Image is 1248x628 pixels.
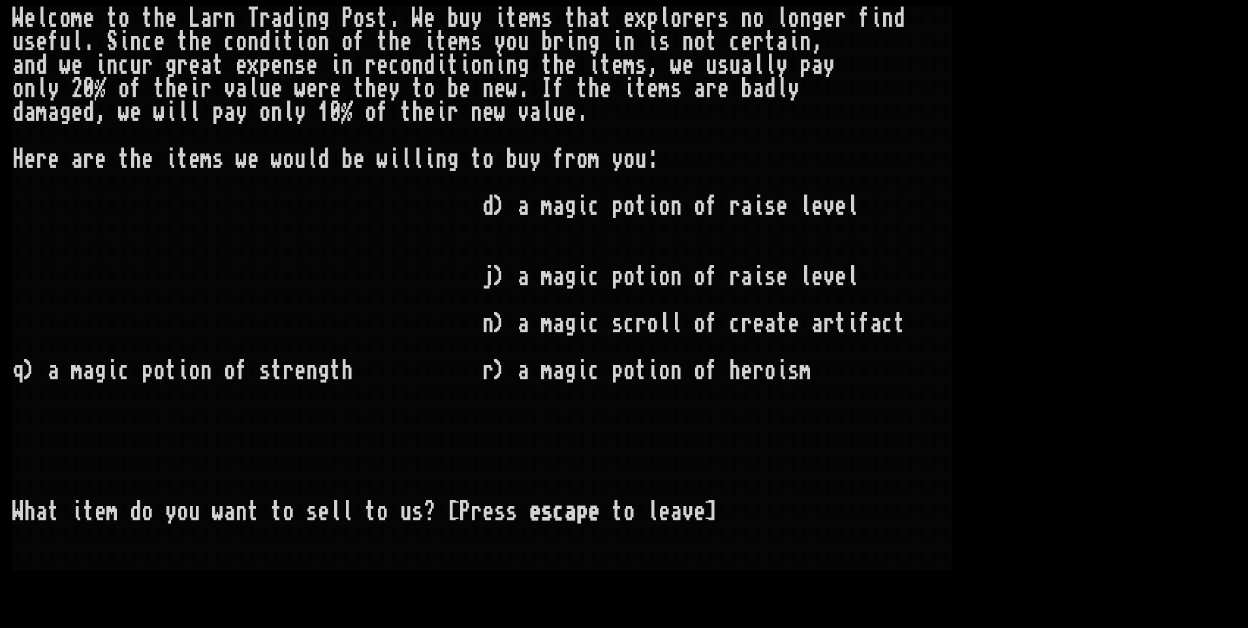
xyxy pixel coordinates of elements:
div: t [764,30,776,54]
div: e [71,101,83,124]
div: n [882,7,894,30]
div: v [518,101,529,124]
div: e [330,77,341,101]
div: r [365,54,377,77]
div: P [341,7,353,30]
div: e [377,54,388,77]
div: o [341,30,353,54]
div: r [177,54,189,77]
div: m [623,54,635,77]
div: i [459,54,471,77]
div: e [682,54,694,77]
div: e [612,54,623,77]
div: n [318,30,330,54]
div: , [647,54,659,77]
div: w [59,54,71,77]
div: . [518,77,529,101]
div: e [400,30,412,54]
div: l [306,148,318,171]
div: w [494,101,506,124]
div: t [177,30,189,54]
div: t [142,7,153,30]
div: l [776,7,788,30]
div: f [858,7,870,30]
div: s [24,30,36,54]
div: n [412,54,424,77]
div: n [224,7,236,30]
div: e [694,7,706,30]
div: s [365,7,377,30]
div: n [271,101,283,124]
div: l [541,101,553,124]
div: t [600,7,612,30]
div: W [12,7,24,30]
div: l [753,54,764,77]
div: t [353,77,365,101]
div: x [635,7,647,30]
div: i [95,54,106,77]
div: S [106,30,118,54]
div: o [694,30,706,54]
div: T [247,7,259,30]
div: s [541,7,553,30]
div: n [800,7,811,30]
div: g [518,54,529,77]
div: e [600,77,612,101]
div: s [294,54,306,77]
div: l [764,54,776,77]
div: n [247,30,259,54]
div: t [565,7,576,30]
div: o [365,101,377,124]
div: u [459,7,471,30]
div: i [435,54,447,77]
div: f [48,30,59,54]
div: e [271,77,283,101]
div: o [506,30,518,54]
div: i [612,30,623,54]
div: e [647,77,659,101]
div: d [894,7,905,30]
div: o [670,7,682,30]
div: h [165,77,177,101]
div: t [541,54,553,77]
div: p [259,54,271,77]
div: e [130,101,142,124]
div: i [494,7,506,30]
div: e [459,77,471,101]
div: a [12,54,24,77]
div: u [130,54,142,77]
div: c [388,54,400,77]
div: c [224,30,236,54]
div: h [576,7,588,30]
div: r [682,7,694,30]
div: r [706,7,717,30]
div: e [83,7,95,30]
div: d [424,54,435,77]
div: o [471,54,482,77]
div: n [576,30,588,54]
div: m [659,77,670,101]
div: u [12,30,24,54]
div: 0 [330,101,341,124]
div: , [95,101,106,124]
div: e [189,54,200,77]
div: e [142,148,153,171]
div: e [153,30,165,54]
div: e [36,30,48,54]
div: s [717,54,729,77]
div: e [823,7,835,30]
div: 1 [318,101,330,124]
div: f [377,101,388,124]
div: s [659,30,670,54]
div: t [447,54,459,77]
div: e [353,148,365,171]
div: t [118,148,130,171]
div: n [341,54,353,77]
div: h [588,77,600,101]
div: e [24,148,36,171]
div: y [494,30,506,54]
div: b [741,77,753,101]
div: a [588,7,600,30]
div: i [424,30,435,54]
div: e [424,101,435,124]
